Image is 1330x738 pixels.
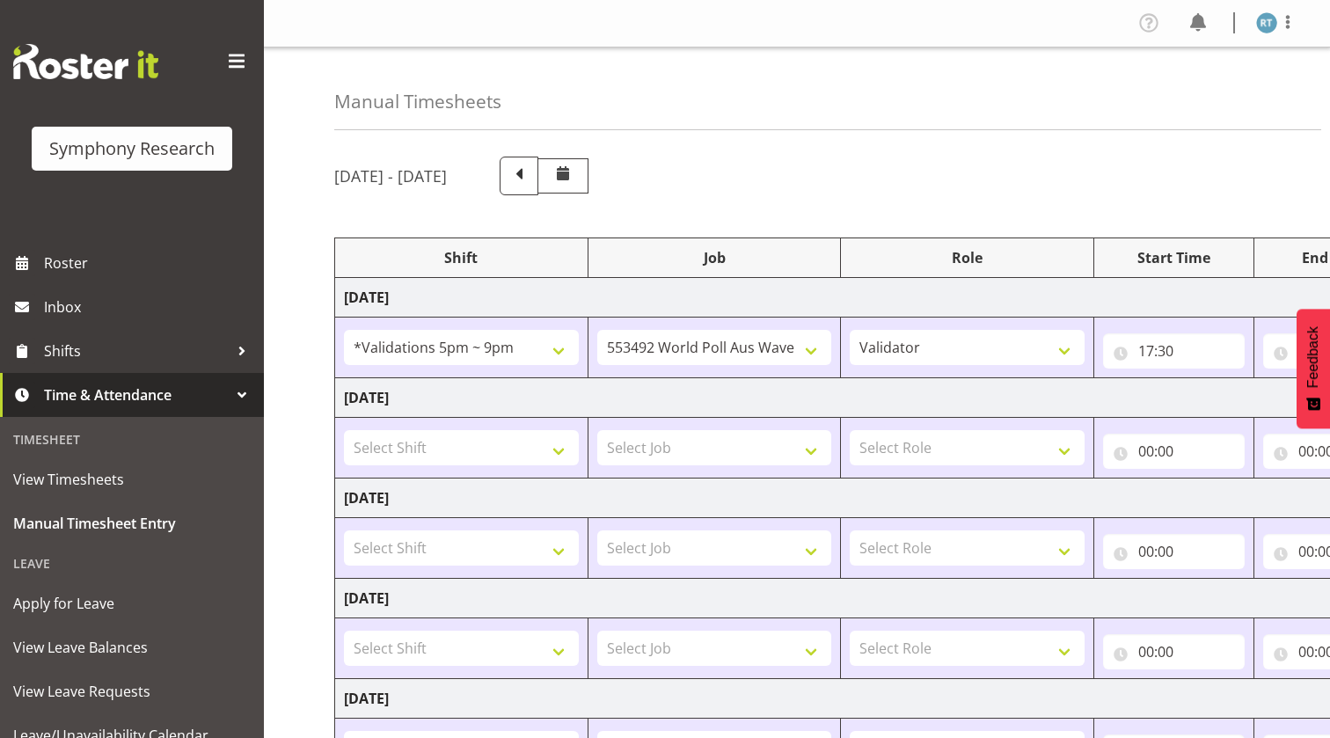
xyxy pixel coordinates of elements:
div: Leave [4,545,259,581]
span: Roster [44,250,255,276]
span: View Timesheets [13,466,251,493]
div: Shift [344,247,579,268]
input: Click to select... [1103,634,1245,669]
input: Click to select... [1103,434,1245,469]
span: Manual Timesheet Entry [13,510,251,537]
img: raymond-tuhega1922.jpg [1256,12,1277,33]
div: Timesheet [4,421,259,457]
span: View Leave Balances [13,634,251,661]
span: View Leave Requests [13,678,251,705]
button: Feedback - Show survey [1297,309,1330,428]
span: Time & Attendance [44,382,229,408]
div: Role [850,247,1085,268]
img: Rosterit website logo [13,44,158,79]
a: Apply for Leave [4,581,259,625]
a: View Timesheets [4,457,259,501]
a: View Leave Balances [4,625,259,669]
a: View Leave Requests [4,669,259,713]
div: Symphony Research [49,135,215,162]
span: Shifts [44,338,229,364]
input: Click to select... [1103,333,1245,369]
input: Click to select... [1103,534,1245,569]
span: Apply for Leave [13,590,251,617]
h5: [DATE] - [DATE] [334,166,447,186]
div: Start Time [1103,247,1245,268]
a: Manual Timesheet Entry [4,501,259,545]
span: Inbox [44,294,255,320]
h4: Manual Timesheets [334,91,501,112]
span: Feedback [1305,326,1321,388]
div: Job [597,247,832,268]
